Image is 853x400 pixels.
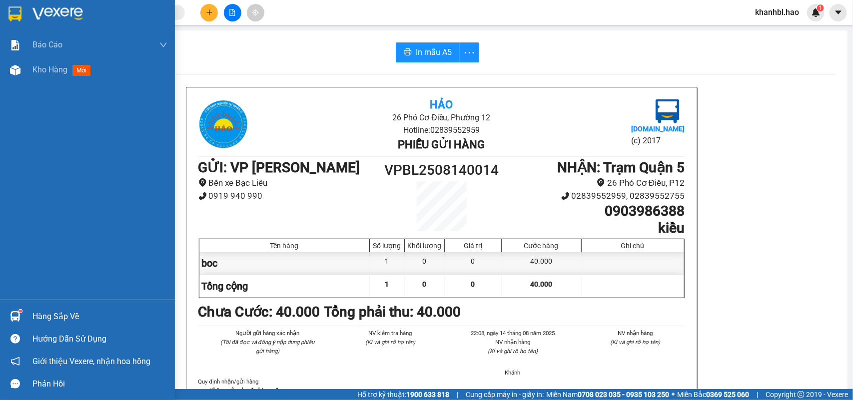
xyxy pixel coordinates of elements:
strong: 1900 633 818 [406,391,449,399]
span: down [159,41,167,49]
span: Cung cấp máy in - giấy in: [466,389,544,400]
span: Giới thiệu Vexere, nhận hoa hồng [32,355,150,368]
span: Kho hàng [32,65,67,74]
span: caret-down [834,8,843,17]
span: | [757,389,758,400]
i: (Kí và ghi rõ họ tên) [488,348,538,355]
span: In mẫu A5 [416,46,452,58]
li: Hotline: 02839552959 [93,37,418,49]
div: boc [199,252,370,275]
b: Chưa Cước : 40.000 [198,304,320,320]
span: 40.000 [530,280,552,288]
span: environment [198,178,207,187]
b: Tổng phải thu: 40.000 [324,304,461,320]
button: file-add [224,4,241,21]
li: NV kiểm tra hàng [341,329,440,338]
span: copyright [798,391,805,398]
span: aim [252,9,259,16]
sup: 1 [19,310,22,313]
b: GỬI : VP [PERSON_NAME] [198,159,360,176]
h1: VPBL2508140014 [381,159,503,181]
div: 0 [445,252,502,275]
span: | [457,389,458,400]
b: Phiếu gửi hàng [398,138,485,151]
div: Giá trị [447,242,499,250]
span: ⚪️ [672,393,675,397]
span: Hỗ trợ kỹ thuật: [357,389,449,400]
span: question-circle [10,334,20,344]
button: plus [200,4,218,21]
b: Hảo [430,98,453,111]
strong: Không vận chuyển hàng cấm. [210,387,285,394]
span: printer [404,48,412,57]
img: warehouse-icon [10,311,20,322]
li: 02839552959, 02839552755 [502,189,685,203]
button: caret-down [830,4,847,21]
img: warehouse-icon [10,65,20,75]
span: notification [10,357,20,366]
div: Cước hàng [504,242,578,250]
div: Số lượng [372,242,402,250]
div: Ghi chú [584,242,682,250]
li: Hotline: 02839552959 [279,124,604,136]
li: 26 Phó Cơ Điều, Phường 12 [279,111,604,124]
span: plus [206,9,213,16]
span: environment [597,178,605,187]
i: (Tôi đã đọc và đồng ý nộp dung phiếu gửi hàng) [220,339,314,355]
li: Bến xe Bạc Liêu [198,176,381,190]
span: khanhbl.hao [747,6,807,18]
span: message [10,379,20,389]
div: Khối lượng [407,242,442,250]
span: phone [198,192,207,200]
span: file-add [229,9,236,16]
span: 1 [819,4,822,11]
img: solution-icon [10,40,20,50]
strong: 0369 525 060 [706,391,749,399]
span: Báo cáo [32,38,62,51]
div: Hướng dẫn sử dụng [32,332,167,347]
button: printerIn mẫu A5 [396,42,460,62]
li: Người gửi hàng xác nhận [218,329,317,338]
div: 1 [370,252,405,275]
img: logo.jpg [12,12,62,62]
i: (Kí và ghi rõ họ tên) [611,339,661,346]
span: 0 [471,280,475,288]
span: Miền Nam [546,389,669,400]
li: (c) 2017 [631,134,685,147]
sup: 1 [817,4,824,11]
li: NV nhận hàng [464,338,563,347]
li: 26 Phó Cơ Điều, P12 [502,176,685,190]
img: logo.jpg [198,99,248,149]
span: Miền Bắc [677,389,749,400]
i: (Kí và ghi rõ họ tên) [365,339,415,346]
b: GỬI : VP [PERSON_NAME] [12,72,174,89]
button: aim [247,4,264,21]
li: NV nhận hàng [586,329,685,338]
span: Tổng cộng [202,280,248,292]
li: 22:08, ngày 14 tháng 08 năm 2025 [464,329,563,338]
div: 40.000 [502,252,581,275]
b: NHẬN : Trạm Quận 5 [558,159,685,176]
h1: kiều [502,220,685,237]
img: logo.jpg [656,99,680,123]
img: logo-vxr [8,6,21,21]
div: Hàng sắp về [32,309,167,324]
span: mới [72,65,90,76]
li: 0919 940 990 [198,189,381,203]
span: 0 [423,280,427,288]
li: Khánh [464,368,563,377]
span: 1 [385,280,389,288]
strong: 0708 023 035 - 0935 103 250 [578,391,669,399]
b: [DOMAIN_NAME] [631,125,685,133]
img: icon-new-feature [812,8,821,17]
div: Phản hồi [32,377,167,392]
div: Tên hàng [202,242,367,250]
span: phone [561,192,570,200]
span: more [460,46,479,59]
button: more [459,42,479,62]
h1: 0903986388 [502,203,685,220]
li: 26 Phó Cơ Điều, Phường 12 [93,24,418,37]
div: 0 [405,252,445,275]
